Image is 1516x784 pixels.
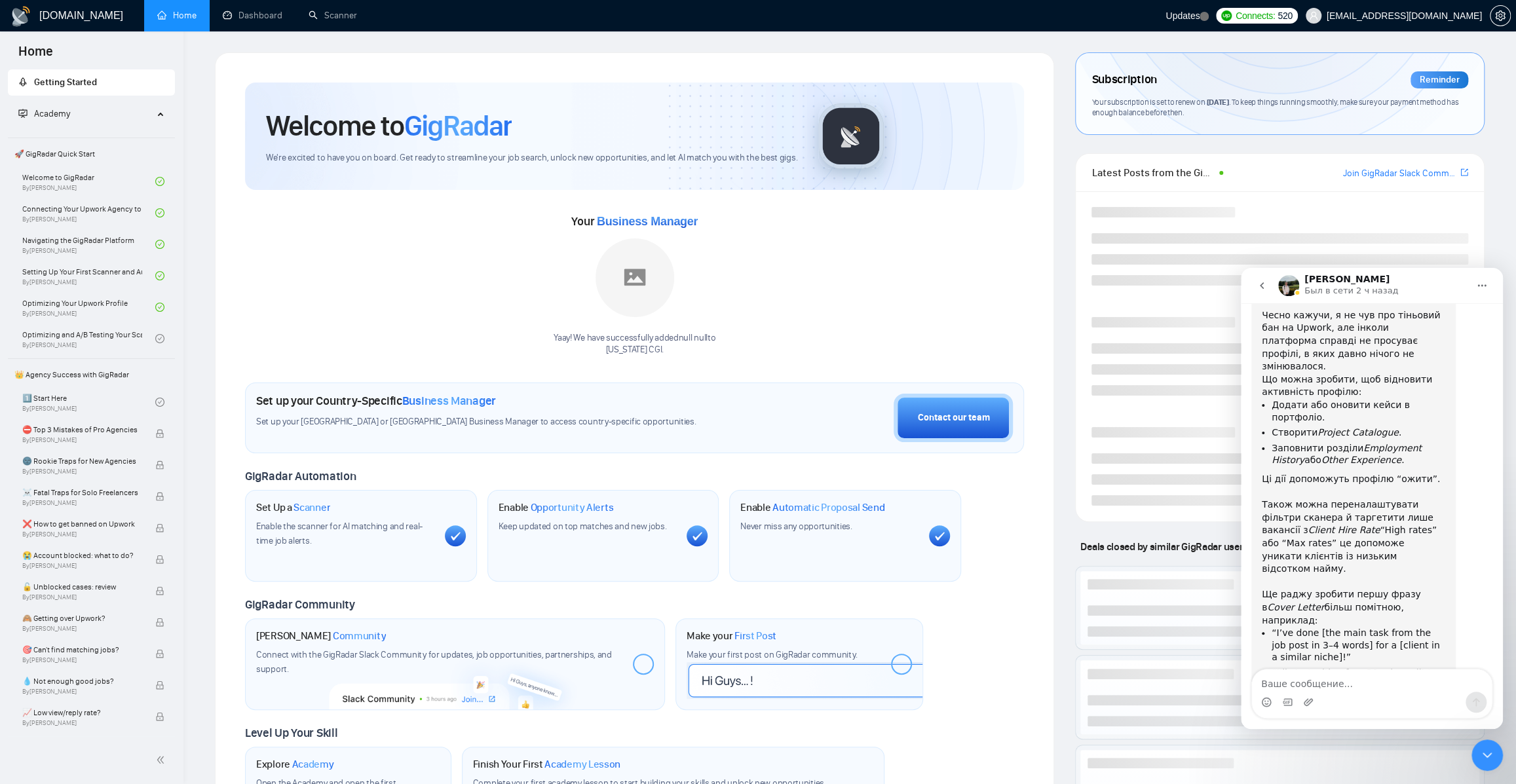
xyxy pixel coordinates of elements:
i: Project Catalogue [77,159,158,170]
span: GigRadar Community [245,597,355,612]
span: lock [155,555,164,564]
a: homeHome [157,10,197,21]
span: Academy [34,108,70,119]
span: Connects: [1236,9,1275,23]
span: check-circle [155,240,164,249]
img: gigradar-logo.png [818,103,884,169]
li: “I’ve done [the main task from the job post in 3–4 words] for a [client in a similar niche]!” [31,359,204,396]
span: lock [155,586,164,595]
span: 520 [1278,9,1292,23]
button: Отправить сообщение… [225,424,246,445]
a: Connecting Your Upwork Agency to GigRadarBy[PERSON_NAME] [22,198,155,227]
a: Setting Up Your First Scanner and Auto-BidderBy[PERSON_NAME] [22,261,155,290]
span: Subscription [1091,69,1156,91]
span: 😭 Account blocked: what to do? [22,549,142,562]
span: Business Manager [597,215,698,228]
li: Додати або оновити кейси в портфоліо. [31,131,204,155]
span: GigRadar [404,108,512,143]
h1: Enable [740,501,884,514]
h1: Welcome to [266,108,512,143]
div: Reminder [1411,71,1468,88]
span: By [PERSON_NAME] [22,468,142,476]
img: upwork-logo.png [1221,10,1232,21]
button: Contact our team [894,394,1013,442]
span: Your [571,214,698,229]
span: Community [333,629,386,643]
span: check-circle [155,334,164,343]
span: By [PERSON_NAME] [22,436,142,444]
span: lock [155,618,164,627]
span: Never miss any opportunities. [740,521,852,532]
span: Updates [1165,10,1200,21]
span: Opportunity Alerts [530,501,613,514]
h1: Set up your Country-Specific [256,394,496,408]
span: [DATE] [1206,97,1228,107]
li: “I’ll start with a free 30-min audit to prove my value first.” [31,399,204,423]
span: By [PERSON_NAME] [22,625,142,633]
span: By [PERSON_NAME] [22,656,142,664]
span: Keep updated on top matches and new jobs. [499,521,667,532]
li: Заповнити розділи або . [31,174,204,198]
span: export [1460,167,1468,177]
iframe: Intercom live chat [1241,268,1503,729]
a: dashboardDashboard [223,10,282,21]
span: check-circle [155,303,164,312]
span: Business Manager [402,394,496,408]
a: setting [1490,10,1511,21]
span: ⛔ Top 3 Mistakes of Pro Agencies [22,423,142,436]
h1: Enable [499,501,614,514]
i: Employment History [31,175,181,198]
span: First Post [734,629,776,643]
div: Yaay! We have successfully added null null to [554,332,715,357]
h1: Make your [687,629,776,643]
span: 🚀 GigRadar Quick Start [9,141,174,167]
span: lock [155,681,164,690]
span: Enable the scanner for AI matching and real-time job alerts. [256,521,423,546]
span: 📈 Low view/reply rate? [22,706,142,719]
iframe: Intercom live chat [1471,739,1503,771]
a: Optimizing and A/B Testing Your Scanner for Better ResultsBy[PERSON_NAME] [22,324,155,353]
span: setting [1490,10,1510,21]
span: ☠️ Fatal Traps for Solo Freelancers [22,486,142,499]
span: Getting Started [34,77,97,88]
h1: Finish Your First [473,758,620,771]
span: Academy [18,108,70,119]
a: searchScanner [309,10,357,21]
li: Створити . [31,159,204,171]
span: check-circle [155,271,164,280]
span: Level Up Your Skill [245,726,337,740]
div: Ще раджу зробити першу фразу в більш помітною, наприклад: [21,320,204,359]
span: Automatic Proposal Send [772,501,884,514]
a: Join GigRadar Slack Community [1342,166,1458,181]
span: lock [155,523,164,532]
li: Getting Started [8,69,175,96]
div: Contact our team [917,411,989,425]
span: 🌚 Rookie Traps for New Agencies [22,455,142,468]
div: Що можна зробити, щоб відновити активність профілю: [21,105,204,131]
span: check-circle [155,208,164,217]
span: lock [155,429,164,438]
span: Connect with the GigRadar Slack Community for updates, job opportunities, partnerships, and support. [256,649,612,675]
h1: [PERSON_NAME] [256,629,386,643]
a: Navigating the GigRadar PlatformBy[PERSON_NAME] [22,230,155,259]
img: placeholder.png [596,238,674,317]
span: 🔓 Unblocked cases: review [22,580,142,593]
span: check-circle [155,398,164,407]
textarea: Ваше сообщение... [11,401,251,424]
span: Deals closed by similar GigRadar users [1075,535,1253,558]
span: Home [8,42,64,69]
a: 1️⃣ Start HereBy[PERSON_NAME] [22,388,155,417]
div: Ці дії допоможуть профілю “ожити”. ​ [21,205,204,231]
span: 👑 Agency Success with GigRadar [9,362,174,388]
img: slackcommunity-bg.png [330,649,580,709]
span: lock [155,649,164,658]
span: 🎯 Can't find matching jobs? [22,643,142,656]
a: Optimizing Your Upwork ProfileBy[PERSON_NAME] [22,293,155,322]
button: setting [1490,5,1511,26]
span: rocket [18,77,28,86]
span: Latest Posts from the GigRadar Community [1091,164,1215,181]
span: Set up your [GEOGRAPHIC_DATA] or [GEOGRAPHIC_DATA] Business Manager to access country-specific op... [256,416,710,428]
span: By [PERSON_NAME] [22,688,142,696]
